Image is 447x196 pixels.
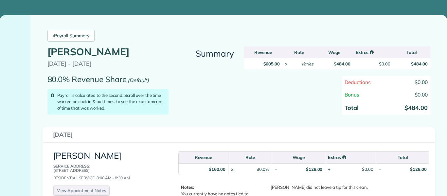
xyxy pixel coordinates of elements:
[47,61,169,67] p: [DATE] - [DATE]
[353,46,393,58] th: Extras
[53,132,425,138] h3: [DATE]
[257,166,269,172] div: 80.0%
[379,61,390,67] div: $0.00
[228,151,272,163] th: Rate
[47,46,169,57] h1: [PERSON_NAME]
[209,167,225,172] strong: $160.00
[263,61,280,66] strong: $605.00
[404,104,428,112] strong: $484.00
[53,150,122,161] a: [PERSON_NAME]
[393,46,430,58] th: Total
[301,61,313,66] em: Varies
[47,89,169,115] div: Payroll is calculated to the second. Scroll over the time worked or clock in & out times. to see ...
[345,91,360,98] span: Bonus
[410,167,427,172] strong: $128.00
[53,164,164,172] p: [STREET_ADDRESS]
[415,79,428,85] span: $0.00
[316,46,353,58] th: Wage
[178,49,234,59] h3: Summary
[376,151,429,163] th: Total
[306,167,323,172] strong: $128.00
[231,166,233,172] div: x
[53,164,164,180] div: Residential Service, 8:00 AM - 8:30 AM
[325,151,376,163] th: Extras
[411,61,428,66] strong: $484.00
[334,61,350,66] strong: $484.00
[415,91,428,98] span: $0.00
[47,75,127,83] p: 80.0% Revenue Share
[181,185,194,190] b: Notes:
[345,79,371,85] span: Deductions
[256,184,368,191] div: [PERSON_NAME] did not leave a tip for this clean.
[275,166,277,172] div: =
[53,164,90,169] b: Service Address:
[53,186,110,196] a: View Appointment Notes
[178,151,228,163] th: Revenue
[128,77,149,83] em: (Default)
[345,104,359,112] strong: Total
[244,46,283,58] th: Revenue
[47,30,95,42] a: Payroll Summary
[272,151,325,163] th: Wage
[362,166,373,172] div: $0.00
[285,61,287,67] div: x
[328,166,331,172] div: +
[282,46,316,58] th: Rate
[379,166,382,172] div: =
